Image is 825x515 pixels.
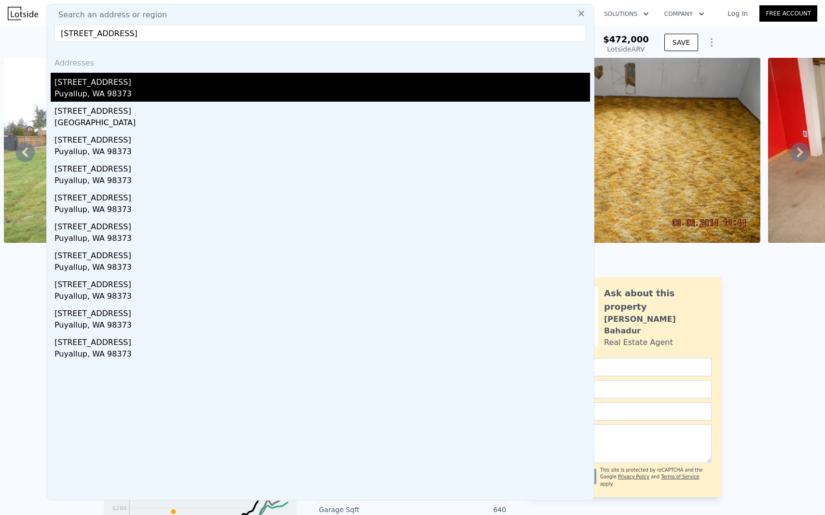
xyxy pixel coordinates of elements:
input: Email [538,380,712,398]
div: [GEOGRAPHIC_DATA] [55,117,590,131]
div: This site is protected by reCAPTCHA and the Google and apply. [600,467,712,488]
div: Puyallup, WA 98373 [55,262,590,275]
a: Terms of Service [661,474,699,479]
div: Puyallup, WA 98373 [55,204,590,217]
div: [STREET_ADDRESS] [55,304,590,319]
div: Puyallup, WA 98373 [55,233,590,246]
div: Real Estate Agent [604,337,673,348]
div: Puyallup, WA 98373 [55,319,590,333]
img: Sale: 123037112 Parcel: 100459238 [4,58,251,243]
div: [STREET_ADDRESS] [55,275,590,291]
button: Company [657,5,712,23]
button: SAVE [664,34,698,51]
img: Sale: 123037112 Parcel: 100459238 [513,58,760,243]
div: 640 [412,505,506,515]
input: Enter an address, city, region, neighborhood or zip code [55,25,586,42]
div: [STREET_ADDRESS] [55,246,590,262]
div: [STREET_ADDRESS] [55,217,590,233]
div: [STREET_ADDRESS] [55,131,590,146]
div: [STREET_ADDRESS] [55,188,590,204]
div: Addresses [51,50,590,73]
input: Phone [538,402,712,421]
div: Puyallup, WA 98373 [55,175,590,188]
div: [STREET_ADDRESS] [55,102,590,117]
span: $472,000 [603,34,649,44]
tspan: $284 [112,505,127,512]
div: Puyallup, WA 98373 [55,88,590,102]
a: Log In [716,9,759,18]
div: [STREET_ADDRESS] [55,73,590,88]
div: [STREET_ADDRESS] [55,159,590,175]
button: Show Options [702,33,721,52]
input: Name [538,358,712,376]
div: Puyallup, WA 98373 [55,291,590,304]
div: [PERSON_NAME] Bahadur [604,314,712,337]
a: Privacy Policy [618,474,649,479]
span: Search an address or region [51,9,167,21]
div: Ask about this property [604,287,712,314]
div: Lotside ARV [603,44,649,54]
div: [STREET_ADDRESS] [55,333,590,348]
div: Garage Sqft [319,505,412,515]
img: Lotside [8,7,38,20]
button: Solutions [596,5,657,23]
div: Puyallup, WA 98373 [55,146,590,159]
a: Free Account [759,5,817,22]
div: Puyallup, WA 98373 [55,348,590,362]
